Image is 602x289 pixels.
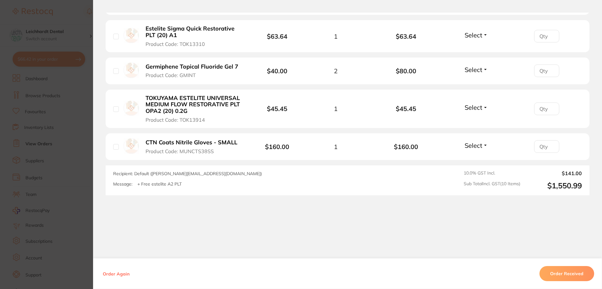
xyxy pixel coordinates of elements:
[146,25,243,38] b: Estelite Sigma Quick Restorative PLT (20) A1
[144,63,245,79] button: Germiphene Topical Fluoride Gel 7 Product Code: GMINT
[539,266,594,281] button: Order Received
[137,181,182,187] p: + Free estelite A2 PLT
[463,31,490,39] button: Select
[267,32,287,40] b: $63.64
[534,103,559,115] input: Qty
[124,28,139,43] img: Estelite Sigma Quick Restorative PLT (20) A1
[334,105,338,112] span: 1
[146,64,238,70] b: Germiphene Topical Fluoride Gel 7
[124,63,139,78] img: Germiphene Topical Fluoride Gel 7
[465,103,482,111] span: Select
[144,25,245,47] button: Estelite Sigma Quick Restorative PLT (20) A1 Product Code: TOK13310
[144,95,245,123] button: TOKUYAMA ESTELITE UNIVERSAL MEDIUM FLOW RESTORATIVE PLT OPA2 (20) 0.2G Product Code: TOK13914
[463,142,490,149] button: Select
[146,148,214,154] span: Product Code: MUNCTS38SS
[334,67,338,75] span: 2
[371,143,441,150] b: $160.00
[101,271,131,276] button: Order Again
[464,181,520,190] span: Sub Total Incl. GST ( 10 Items)
[144,139,244,154] button: CTN Coats Nitrile Gloves - SMALL Product Code: MUNCTS38SS
[464,170,520,176] span: 10.0 % GST Incl.
[146,139,237,146] b: CTN Coats Nitrile Gloves - SMALL
[334,33,338,40] span: 1
[371,67,441,75] b: $80.00
[534,140,559,153] input: Qty
[465,31,482,39] span: Select
[465,142,482,149] span: Select
[124,138,139,154] img: CTN Coats Nitrile Gloves - SMALL
[534,30,559,42] input: Qty
[146,95,243,114] b: TOKUYAMA ESTELITE UNIVERSAL MEDIUM FLOW RESTORATIVE PLT OPA2 (20) 0.2G
[124,101,139,116] img: TOKUYAMA ESTELITE UNIVERSAL MEDIUM FLOW RESTORATIVE PLT OPA2 (20) 0.2G
[113,181,132,187] label: Message:
[146,41,205,47] span: Product Code: TOK13310
[113,171,262,176] span: Recipient: Default ( [PERSON_NAME][EMAIL_ADDRESS][DOMAIN_NAME] )
[371,105,441,112] b: $45.45
[525,170,582,176] output: $141.00
[267,67,287,75] b: $40.00
[267,105,287,113] b: $45.45
[371,33,441,40] b: $63.64
[465,66,482,74] span: Select
[334,143,338,150] span: 1
[525,181,582,190] output: $1,550.99
[534,64,559,77] input: Qty
[146,72,196,78] span: Product Code: GMINT
[463,103,490,111] button: Select
[265,143,289,151] b: $160.00
[463,66,490,74] button: Select
[146,117,205,123] span: Product Code: TOK13914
